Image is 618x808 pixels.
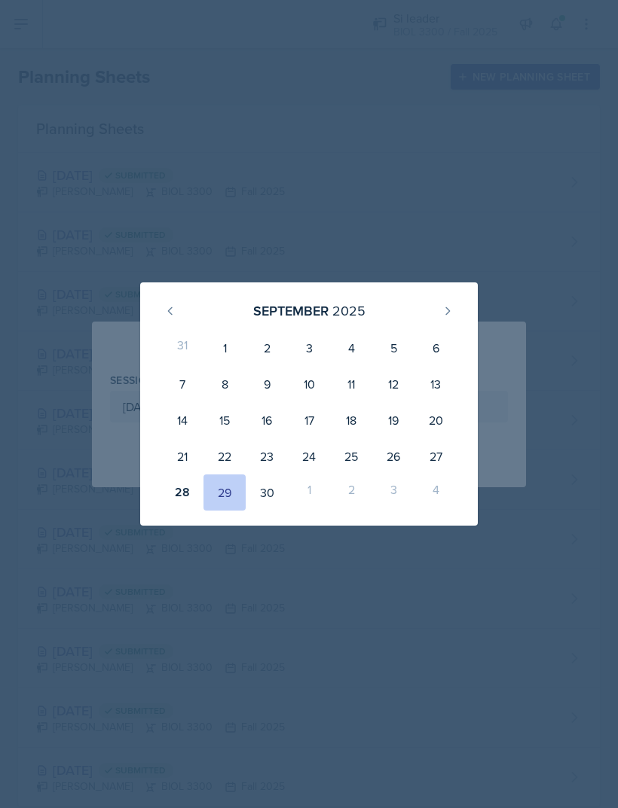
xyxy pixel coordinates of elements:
[330,474,372,511] div: 2
[415,366,457,402] div: 13
[288,366,330,402] div: 10
[203,402,246,438] div: 15
[161,366,203,402] div: 7
[372,330,415,366] div: 5
[288,330,330,366] div: 3
[415,438,457,474] div: 27
[372,438,415,474] div: 26
[372,474,415,511] div: 3
[161,330,203,366] div: 31
[246,402,288,438] div: 16
[415,330,457,366] div: 6
[415,402,457,438] div: 20
[203,366,246,402] div: 8
[161,438,203,474] div: 21
[203,438,246,474] div: 22
[203,330,246,366] div: 1
[161,402,203,438] div: 14
[288,402,330,438] div: 17
[246,474,288,511] div: 30
[253,300,329,321] div: September
[288,438,330,474] div: 24
[330,366,372,402] div: 11
[246,366,288,402] div: 9
[161,474,203,511] div: 28
[332,300,366,321] div: 2025
[246,330,288,366] div: 2
[246,438,288,474] div: 23
[372,366,415,402] div: 12
[330,330,372,366] div: 4
[203,474,246,511] div: 29
[330,438,372,474] div: 25
[372,402,415,438] div: 19
[288,474,330,511] div: 1
[330,402,372,438] div: 18
[415,474,457,511] div: 4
